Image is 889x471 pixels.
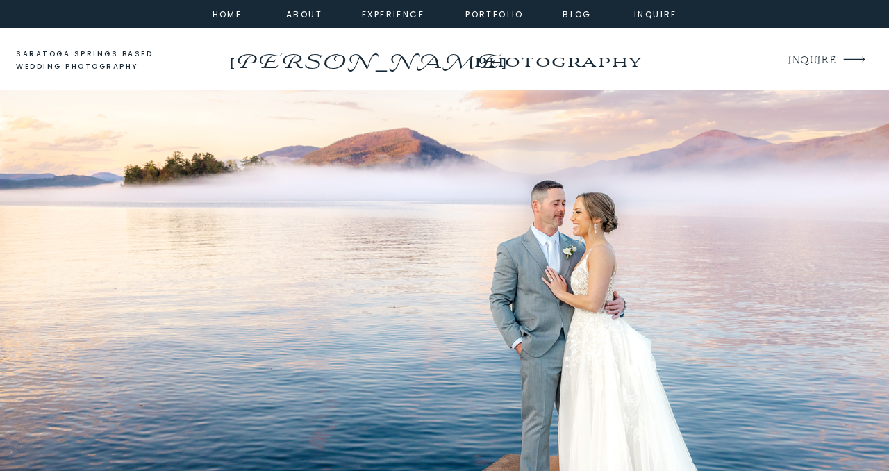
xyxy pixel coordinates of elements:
a: home [208,7,246,19]
a: [PERSON_NAME] [226,45,508,67]
a: portfolio [465,7,524,19]
a: Blog [552,7,602,19]
a: about [286,7,317,19]
a: photography [447,42,668,80]
a: inquire [631,7,681,19]
a: saratoga springs based wedding photography [16,48,179,74]
a: INQUIRE [788,51,835,70]
a: experience [362,7,418,19]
